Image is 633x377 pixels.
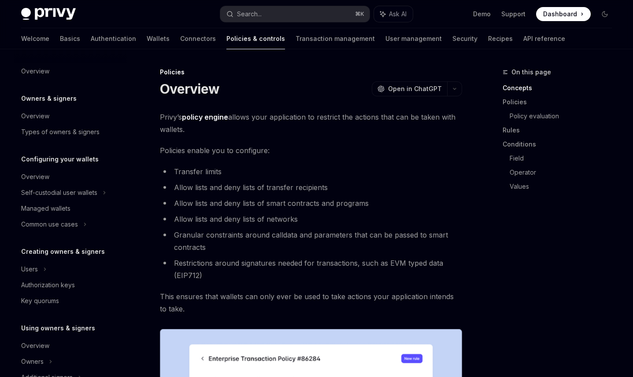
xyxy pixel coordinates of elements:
a: Policies & controls [226,28,285,49]
a: Wallets [147,28,170,49]
a: Policy evaluation [510,109,619,123]
button: Open in ChatGPT [372,81,447,96]
a: Concepts [503,81,619,95]
a: Conditions [503,137,619,151]
h5: Creating owners & signers [21,246,105,257]
a: Welcome [21,28,49,49]
div: Key quorums [21,296,59,306]
div: Types of owners & signers [21,127,100,137]
span: Privy’s allows your application to restrict the actions that can be taken with wallets. [160,111,462,135]
li: Transfer limits [160,165,462,178]
span: Dashboard [543,10,577,18]
a: Policies [503,95,619,109]
div: Authorization keys [21,280,75,290]
li: Restrictions around signatures needed for transactions, such as EVM typed data (EIP712) [160,257,462,282]
a: Types of owners & signers [14,124,127,140]
div: Managed wallets [21,203,70,214]
a: Authentication [91,28,136,49]
button: Search...⌘K [220,6,369,22]
div: Overview [21,340,49,351]
a: User management [385,28,442,49]
div: Self-custodial user wallets [21,187,97,198]
a: Connectors [180,28,216,49]
a: Support [501,10,526,18]
a: Overview [14,108,127,124]
span: This ensures that wallets can only ever be used to take actions your application intends to take. [160,290,462,315]
div: Overview [21,111,49,121]
a: Overview [14,338,127,354]
div: Owners [21,356,44,367]
a: Rules [503,123,619,137]
a: Dashboard [536,7,591,21]
li: Granular constraints around calldata and parameters that can be passed to smart contracts [160,229,462,253]
img: dark logo [21,8,76,20]
div: Overview [21,172,49,182]
h5: Using owners & signers [21,323,95,333]
div: Common use cases [21,219,78,230]
a: Key quorums [14,293,127,309]
button: Toggle dark mode [598,7,612,21]
div: Overview [21,66,49,77]
a: Transaction management [296,28,375,49]
a: Recipes [488,28,513,49]
a: Managed wallets [14,201,127,216]
h1: Overview [160,81,219,97]
a: Overview [14,63,127,79]
h5: Owners & signers [21,93,77,104]
a: Security [452,28,478,49]
a: Field [510,151,619,165]
button: Ask AI [374,6,413,22]
a: Overview [14,169,127,185]
li: Allow lists and deny lists of transfer recipients [160,181,462,194]
h5: Configuring your wallets [21,154,99,165]
a: Demo [473,10,491,18]
span: Open in ChatGPT [388,84,442,93]
a: API reference [523,28,565,49]
span: ⌘ K [355,11,364,18]
span: Policies enable you to configure: [160,144,462,157]
span: Ask AI [389,10,407,18]
li: Allow lists and deny lists of networks [160,213,462,225]
a: Authorization keys [14,277,127,293]
a: Operator [510,165,619,179]
strong: policy engine [182,113,228,121]
a: Basics [60,28,80,49]
div: Search... [237,9,262,19]
div: Users [21,264,38,275]
span: On this page [511,67,551,77]
a: Values [510,179,619,194]
li: Allow lists and deny lists of smart contracts and programs [160,197,462,209]
div: Policies [160,68,462,77]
